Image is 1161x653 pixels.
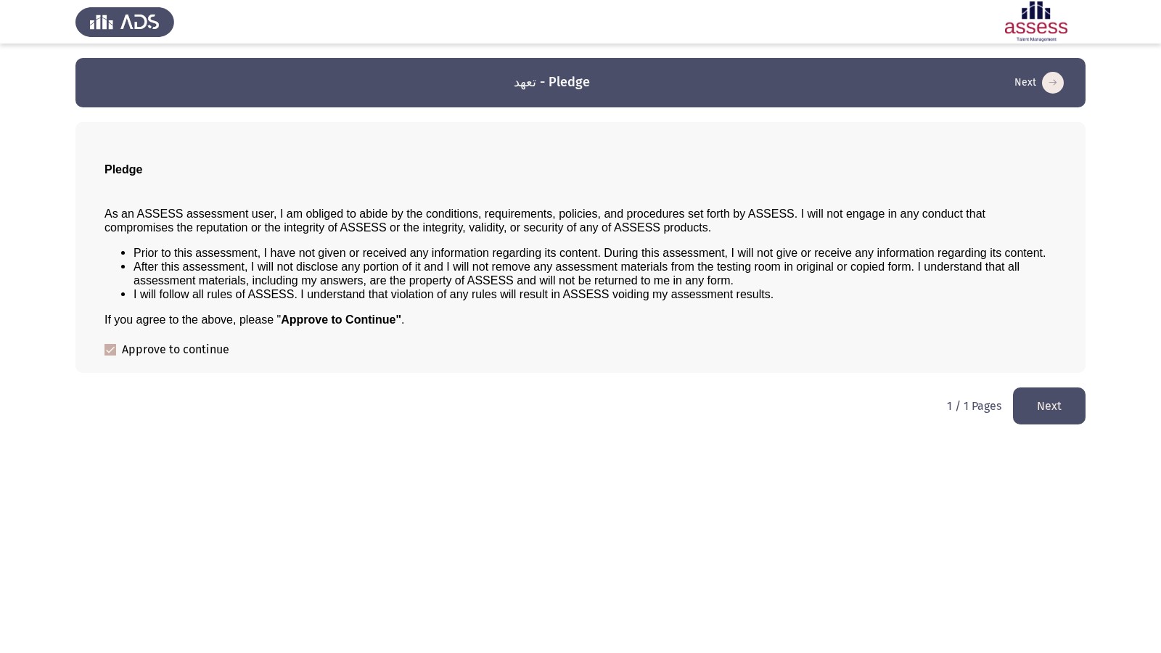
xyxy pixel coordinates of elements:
[134,247,1046,259] span: Prior to this assessment, I have not given or received any information regarding its content. Dur...
[134,288,774,300] span: I will follow all rules of ASSESS. I understand that violation of any rules will result in ASSESS...
[514,73,590,91] h3: تعهد - Pledge
[987,1,1086,42] img: Assessment logo of ASSESS Employability - EBI
[104,208,985,234] span: As an ASSESS assessment user, I am obliged to abide by the conditions, requirements, policies, an...
[122,341,229,358] span: Approve to continue
[947,399,1001,413] p: 1 / 1 Pages
[1010,71,1068,94] button: load next page
[104,163,142,176] span: Pledge
[281,313,401,326] b: Approve to Continue"
[104,313,404,326] span: If you agree to the above, please " .
[1013,387,1086,424] button: load next page
[75,1,174,42] img: Assess Talent Management logo
[134,260,1020,287] span: After this assessment, I will not disclose any portion of it and I will not remove any assessment...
